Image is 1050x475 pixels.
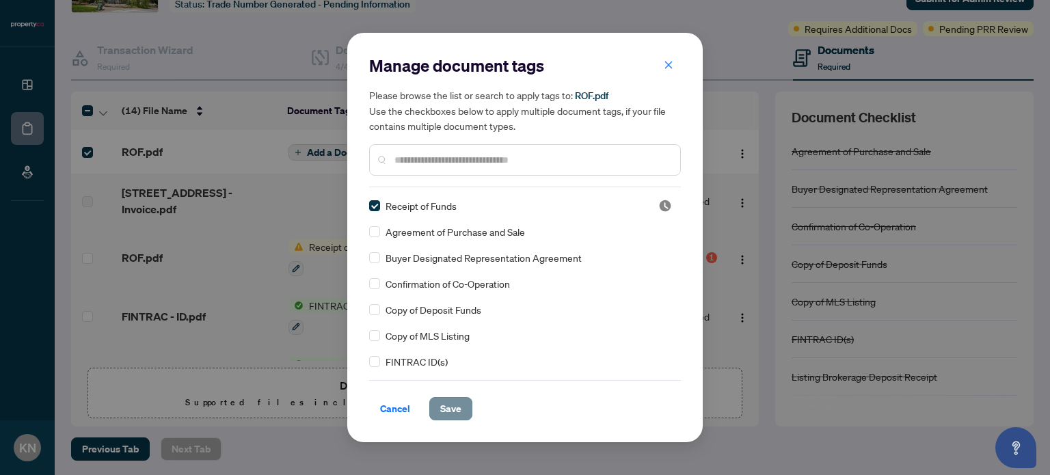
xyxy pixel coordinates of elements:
span: Confirmation of Co-Operation [386,276,510,291]
span: ROF.pdf [575,90,608,102]
span: Buyer Designated Representation Agreement [386,250,582,265]
span: Copy of Deposit Funds [386,302,481,317]
span: Cancel [380,398,410,420]
span: Copy of MLS Listing [386,328,470,343]
button: Cancel [369,397,421,420]
button: Save [429,397,472,420]
h2: Manage document tags [369,55,681,77]
span: Agreement of Purchase and Sale [386,224,525,239]
button: Open asap [995,427,1036,468]
img: status [658,199,672,213]
h5: Please browse the list or search to apply tags to: Use the checkboxes below to apply multiple doc... [369,87,681,133]
span: Receipt of Funds [386,198,457,213]
span: close [664,60,673,70]
span: Save [440,398,461,420]
span: Pending Review [658,199,672,213]
span: FINTRAC ID(s) [386,354,448,369]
